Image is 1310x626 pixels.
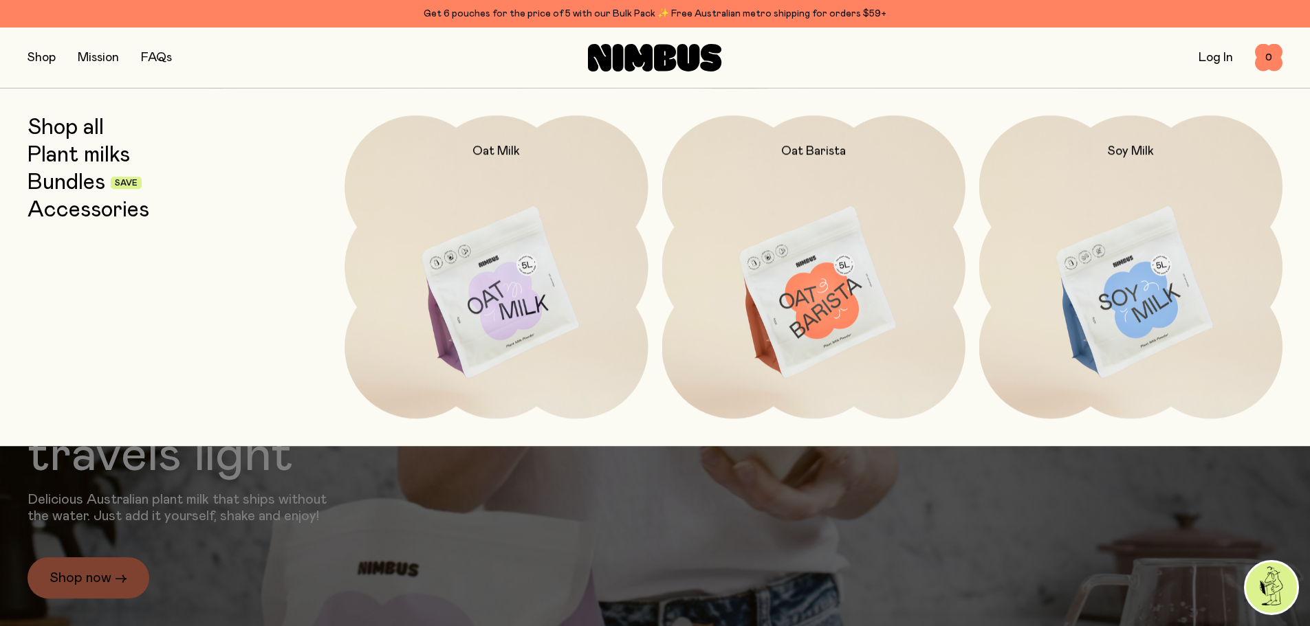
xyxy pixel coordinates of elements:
[1108,143,1154,159] h2: Soy Milk
[28,198,149,223] a: Accessories
[28,170,105,195] a: Bundles
[28,115,104,140] a: Shop all
[141,52,172,64] a: FAQs
[115,179,138,188] span: Save
[28,143,130,168] a: Plant milks
[1255,44,1282,71] button: 0
[662,115,965,418] a: Oat Barista
[472,143,520,159] h2: Oat Milk
[781,143,846,159] h2: Oat Barista
[345,115,648,418] a: Oat Milk
[1199,52,1233,64] a: Log In
[1246,562,1297,613] img: agent
[979,115,1282,418] a: Soy Milk
[28,5,1282,22] div: Get 6 pouches for the price of 5 with our Bulk Pack ✨ Free Australian metro shipping for orders $59+
[78,52,119,64] a: Mission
